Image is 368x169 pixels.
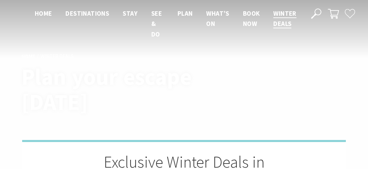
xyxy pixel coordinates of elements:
span: Stay [123,9,138,17]
span: See & Do [151,9,162,38]
span: Plan [178,9,193,17]
span: Book now [243,9,260,28]
nav: Main Menu [28,8,303,39]
span: What’s On [206,9,229,28]
li: Winter Deals [41,52,74,60]
span: Home [35,9,52,17]
span: Winter Deals [273,9,296,28]
h1: Plan your escape [DATE] [21,64,214,114]
a: Home [21,53,35,60]
span: Destinations [65,9,109,17]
